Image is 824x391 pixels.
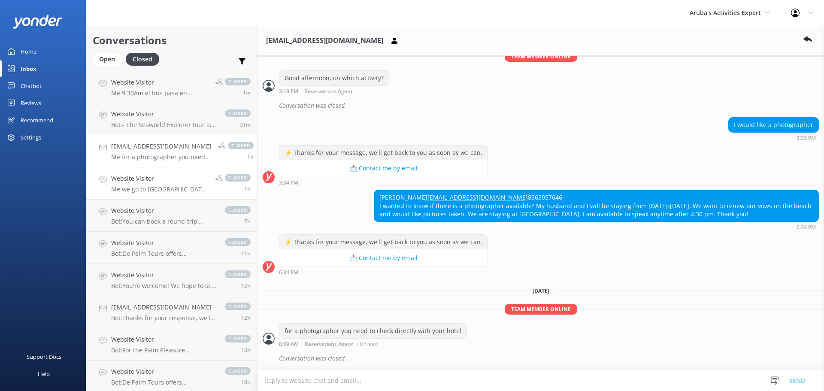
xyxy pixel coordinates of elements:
[93,32,251,48] h2: Conversations
[111,270,216,280] h4: Website Visitor
[111,379,216,386] p: Bot: De Palm Tours offers exceptional airport transfer services in [GEOGRAPHIC_DATA], allowing yo...
[86,71,257,103] a: Website VisitorMe:9.30Am el bus pasa en [GEOGRAPHIC_DATA]closed1m
[93,54,126,64] a: Open
[266,35,383,46] h3: [EMAIL_ADDRESS][DOMAIN_NAME]
[86,264,257,296] a: Website VisitorBot:You're welcome! We hope to see you at [GEOGRAPHIC_DATA] soon!closed12h
[374,224,819,230] div: Sep 16 2025 06:34pm (UTC -04:00) America/Caracas
[279,341,467,347] div: Sep 17 2025 08:09am (UTC -04:00) America/Caracas
[279,89,298,94] strong: 3:18 PM
[427,193,528,201] a: [EMAIL_ADDRESS][DOMAIN_NAME]
[225,270,251,278] span: closed
[111,238,216,248] h4: Website Visitor
[279,145,488,160] div: ⚡ Thanks for your message, we'll get back to you as soon as we can.
[263,351,819,366] div: 2025-09-17T12:09:35.968
[111,185,209,193] p: Me: we go to [GEOGRAPHIC_DATA] and Blue residences
[93,53,121,66] div: Open
[690,9,761,17] span: Aruba's Activities Expert
[241,379,251,386] span: Sep 16 2025 02:43pm (UTC -04:00) America/Caracas
[279,270,298,275] strong: 6:34 PM
[111,250,216,258] p: Bot: De Palm Tours offers exceptional airport transfer services in [GEOGRAPHIC_DATA], allowing yo...
[240,121,251,128] span: Sep 17 2025 08:55am (UTC -04:00) America/Caracas
[111,303,216,312] h4: [EMAIL_ADDRESS][DOMAIN_NAME]
[797,136,816,141] strong: 3:33 PM
[729,118,818,132] div: I would like a photographer
[247,153,254,161] span: Sep 17 2025 08:09am (UTC -04:00) America/Caracas
[86,167,257,200] a: Website VisitorMe:we go to [GEOGRAPHIC_DATA] and Blue residencesclosed1h
[111,346,216,354] p: Bot: For the Palm Pleasure Catamaran Snorkeling Tour, you should meet at [GEOGRAPHIC_DATA], locat...
[86,135,257,167] a: [EMAIL_ADDRESS][DOMAIN_NAME]Me:for a photographer you need to check directly with your hotelclosed1h
[111,153,212,161] p: Me: for a photographer you need to check directly with your hotel
[111,78,209,87] h4: Website Visitor
[225,335,251,343] span: closed
[356,342,378,347] span: • Unread
[279,269,488,275] div: Sep 16 2025 06:34pm (UTC -04:00) America/Caracas
[86,296,257,328] a: [EMAIL_ADDRESS][DOMAIN_NAME]Bot:Thanks for your response, we'll get back to you as soon as we can...
[21,94,41,112] div: Reviews
[225,109,251,117] span: closed
[225,238,251,246] span: closed
[225,367,251,375] span: closed
[279,160,488,177] button: 📩 Contact me by email
[126,54,164,64] a: Closed
[13,15,62,29] img: yonder-white-logo.png
[27,348,61,365] div: Support Docs
[225,174,251,182] span: closed
[86,328,257,361] a: Website VisitorBot:For the Palm Pleasure Catamaran Snorkeling Tour, you should meet at [GEOGRAPHI...
[111,109,216,119] h4: Website Visitor
[241,346,251,354] span: Sep 16 2025 07:36pm (UTC -04:00) America/Caracas
[86,232,257,264] a: Website VisitorBot:De Palm Tours offers exceptional airport transfer services in [GEOGRAPHIC_DATA...
[505,51,577,62] span: Team member online
[279,98,819,113] div: Conversation was closed.
[126,53,159,66] div: Closed
[505,304,577,315] span: Team member online
[111,121,216,129] p: Bot: - The Seaworld Explorer tour is a family-friendly experience suitable for guests of all ages...
[244,185,251,193] span: Sep 17 2025 08:02am (UTC -04:00) America/Caracas
[111,206,216,215] h4: Website Visitor
[21,60,36,77] div: Inbox
[797,225,816,230] strong: 6:34 PM
[86,200,257,232] a: Website VisitorBot:You can book a round-trip private transfer online at [URL][DOMAIN_NAME].closed7h
[243,89,251,96] span: Sep 17 2025 09:25am (UTC -04:00) America/Caracas
[279,351,819,366] div: Conversation was closed.
[21,129,41,146] div: Settings
[225,78,251,85] span: closed
[111,314,216,322] p: Bot: Thanks for your response, we'll get back to you as soon as we can during opening hours.
[111,142,212,151] h4: [EMAIL_ADDRESS][DOMAIN_NAME]
[21,77,42,94] div: Chatbot
[279,88,389,94] div: Sep 16 2025 03:18pm (UTC -04:00) America/Caracas
[241,314,251,321] span: Sep 16 2025 08:46pm (UTC -04:00) America/Caracas
[86,103,257,135] a: Website VisitorBot:- The Seaworld Explorer tour is a family-friendly experience suitable for gues...
[225,206,251,214] span: closed
[279,180,298,185] strong: 3:34 PM
[21,43,36,60] div: Home
[111,174,209,183] h4: Website Visitor
[111,89,209,97] p: Me: 9.30Am el bus pasa en [GEOGRAPHIC_DATA]
[263,98,819,113] div: 2025-09-16T19:19:02.569
[21,112,53,129] div: Recommend
[244,218,251,225] span: Sep 17 2025 01:47am (UTC -04:00) America/Caracas
[241,250,251,257] span: Sep 16 2025 09:38pm (UTC -04:00) America/Caracas
[111,367,216,376] h4: Website Visitor
[279,342,299,347] strong: 8:09 AM
[38,365,50,382] div: Help
[111,282,216,290] p: Bot: You're welcome! We hope to see you at [GEOGRAPHIC_DATA] soon!
[111,335,216,344] h4: Website Visitor
[305,342,353,347] span: Reservations Agent
[304,89,353,94] span: Reservations Agent
[728,135,819,141] div: Sep 16 2025 03:33pm (UTC -04:00) America/Caracas
[279,179,488,185] div: Sep 16 2025 03:34pm (UTC -04:00) America/Caracas
[279,71,389,85] div: Good afternoon, on which activity?
[527,287,554,294] span: [DATE]
[111,218,216,225] p: Bot: You can book a round-trip private transfer online at [URL][DOMAIN_NAME].
[279,324,467,338] div: for a photographer you need to check directly with your hotel
[279,249,488,267] button: 📩 Contact me by email
[279,235,488,249] div: ⚡ Thanks for your message, we'll get back to you as soon as we can.
[374,190,818,221] div: [PERSON_NAME] 8563057646 I wanted to know if there is a photographer available? My husband and I ...
[241,282,251,289] span: Sep 16 2025 09:08pm (UTC -04:00) America/Caracas
[225,303,251,310] span: closed
[228,142,254,149] span: closed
